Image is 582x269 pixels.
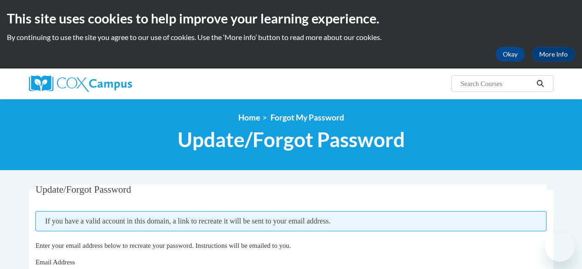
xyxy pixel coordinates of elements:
img: Cox Campus [29,75,132,92]
a: Cox Campus [29,75,195,92]
span: Enter your email address below to recreate your password. Instructions will be emailed to you. [35,242,291,249]
button: Search [533,78,547,89]
span: Update/Forgot Password [35,184,131,195]
input: Search Courses [460,78,533,89]
a: More Info [532,47,575,62]
p: By continuing to use the site you agree to our use of cookies. Use the ‘More info’ button to read... [7,32,575,42]
span: If you have a valid account in this domain, a link to recreate it will be sent to your email addr... [35,211,547,231]
button: Okay [496,47,525,62]
h2: This site uses cookies to help improve your learning experience. [7,9,575,28]
span: Forgot My Password [271,113,344,122]
a: Home [238,113,260,122]
span: Update/Forgot Password [178,127,405,152]
span: Email Address [35,258,75,266]
iframe: Button to launch messaging window [545,232,575,262]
